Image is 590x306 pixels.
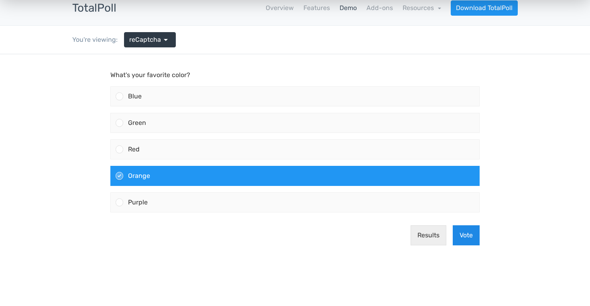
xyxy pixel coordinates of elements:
a: Overview [266,3,294,13]
a: Add-ons [366,3,393,13]
a: reCaptcha arrow_drop_down [124,32,176,47]
span: Red [128,91,140,99]
span: arrow_drop_down [161,35,171,45]
p: What's your favorite color? [110,16,480,26]
span: reCaptcha [129,35,161,45]
h3: TotalPoll [72,2,116,14]
a: Features [303,3,330,13]
span: Blue [128,38,142,46]
button: Vote [453,171,480,191]
span: Orange [128,118,150,125]
button: Results [411,171,446,191]
a: Resources [403,4,441,12]
span: Purple [128,144,148,152]
span: Green [128,65,146,72]
div: You're viewing: [72,35,124,45]
a: Demo [340,3,357,13]
a: Download TotalPoll [451,0,518,16]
